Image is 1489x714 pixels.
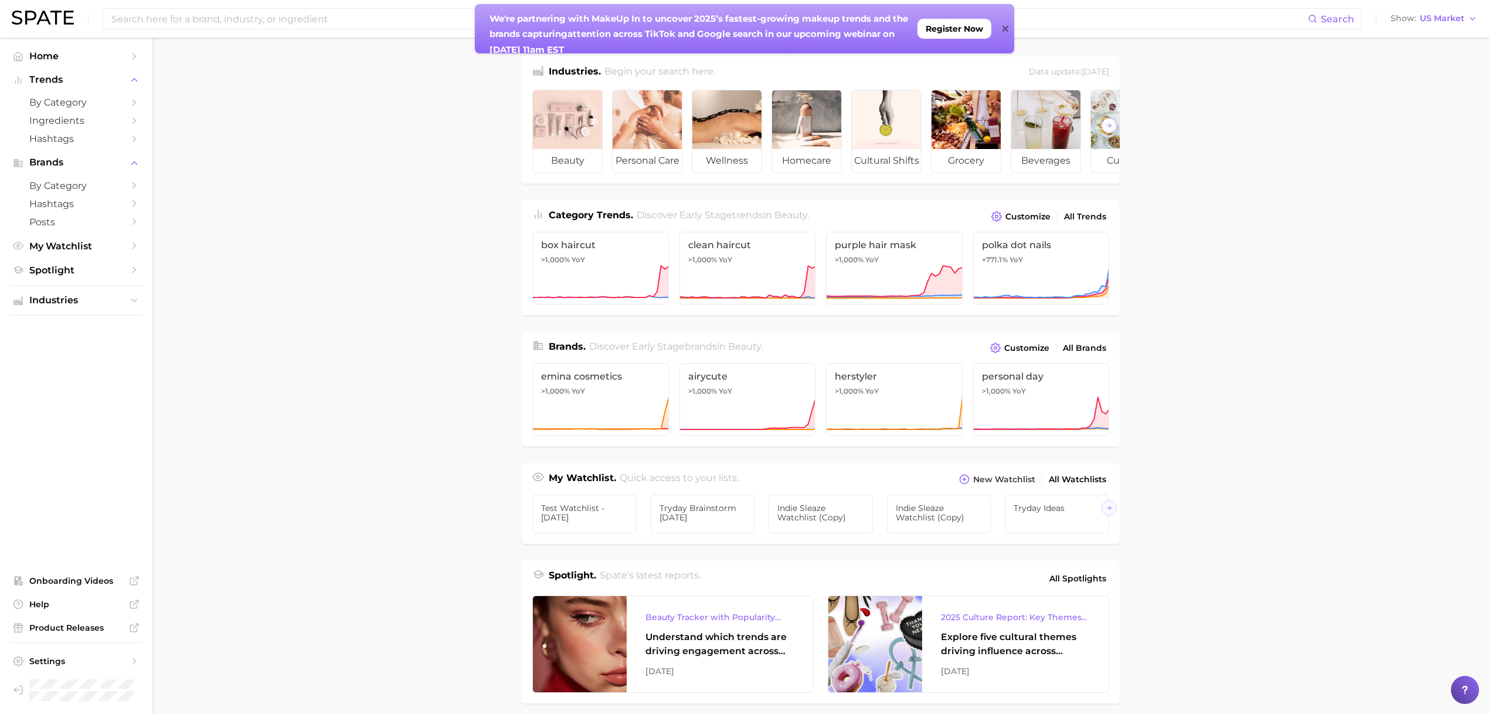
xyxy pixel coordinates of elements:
a: All Spotlights [1046,569,1109,588]
a: Tryday Brainstorm [DATE] [651,495,755,533]
span: >1,000% [835,387,864,395]
span: Search [1321,13,1354,25]
span: purple hair mask [835,239,954,251]
span: beverages [1011,149,1080,172]
a: Hashtags [9,195,143,213]
span: My Watchlist [29,241,123,252]
span: US Market [1420,15,1464,22]
a: Home [9,47,143,65]
span: >1,000% [541,255,570,264]
h2: Begin your search here. [604,65,715,80]
span: Customize [1004,343,1049,353]
span: Posts [29,216,123,228]
span: culinary [1091,149,1160,172]
span: by Category [29,180,123,191]
span: grocery [932,149,1001,172]
div: Explore five cultural themes driving influence across beauty, food, and pop culture. [941,630,1090,658]
a: personal care [612,90,682,173]
a: airycute>1,000% YoY [679,363,816,436]
a: culinary [1090,90,1161,173]
span: >1,000% [835,255,864,264]
a: Posts [9,213,143,231]
span: Ingredients [29,115,123,126]
a: My Watchlist [9,237,143,255]
span: Spotlight [29,265,123,276]
button: Brands [9,154,143,171]
span: Product Releases [29,622,123,633]
h2: Quick access to your lists. [620,471,739,488]
div: Data update: [DATE] [1029,65,1109,80]
span: Category Trends . [549,209,633,221]
span: YoY [572,255,585,265]
span: Brands . [549,341,586,352]
span: >1,000% [688,255,717,264]
span: YoY [572,387,585,396]
a: Help [9,595,143,613]
span: >1,000% [982,387,1011,395]
h1: Spotlight. [549,569,596,588]
span: beauty [774,209,807,221]
a: Spotlight [9,261,143,279]
span: clean haircut [688,239,807,251]
span: All Brands [1063,343,1106,353]
a: All Brands [1060,340,1109,356]
span: Brands [29,157,123,168]
button: Scroll Right [1102,500,1117,516]
span: Trends [29,75,123,85]
span: Settings [29,656,123,666]
a: Indie Sleaze Watchlist (copy) [887,495,991,533]
span: personal day [982,371,1101,382]
a: All Trends [1061,209,1109,225]
a: Indie Sleaze Watchlist (copy) [769,495,873,533]
button: Customize [988,208,1053,225]
a: grocery [931,90,1001,173]
span: Indie Sleaze Watchlist (copy) [777,503,864,522]
a: polka dot nails+771.1% YoY [973,232,1110,304]
span: YoY [1009,255,1023,265]
button: New Watchlist [956,471,1038,488]
span: YoY [1012,387,1026,396]
a: Tryday Ideas [1005,495,1109,533]
h2: Spate's latest reports. [600,569,701,588]
button: Scroll Right [1102,118,1117,133]
span: YoY [719,387,732,396]
span: by Category [29,97,123,108]
span: Hashtags [29,133,123,144]
span: Indie Sleaze Watchlist (copy) [896,503,983,522]
span: Help [29,599,123,610]
span: wellness [692,149,762,172]
span: Onboarding Videos [29,576,123,586]
span: beauty [728,341,761,352]
button: ShowUS Market [1388,11,1480,26]
a: Beauty Tracker with Popularity IndexUnderstand which trends are driving engagement across platfor... [532,595,814,693]
span: airycute [688,371,807,382]
a: by Category [9,93,143,111]
span: polka dot nails [982,239,1101,251]
span: Industries [29,295,123,306]
a: emina cosmetics>1,000% YoY [532,363,669,436]
a: box haircut>1,000% YoY [532,232,669,304]
input: Search here for a brand, industry, or ingredient [110,9,1308,29]
a: Product Releases [9,619,143,637]
button: Industries [9,292,143,309]
span: All Trends [1064,212,1106,222]
span: Home [29,50,123,62]
a: cultural shifts [851,90,922,173]
a: 2025 Culture Report: Key Themes That Are Shaping Consumer DemandExplore five cultural themes driv... [828,595,1109,693]
span: +771.1% [982,255,1008,264]
a: Log out. Currently logged in as Brennan McVicar with e-mail brennan@spate.nyc. [9,676,143,705]
span: homecare [772,149,841,172]
span: emina cosmetics [541,371,660,382]
span: personal care [613,149,682,172]
span: YoY [865,255,879,265]
span: cultural shifts [852,149,921,172]
a: Hashtags [9,130,143,148]
span: All Spotlights [1049,571,1106,586]
span: Hashtags [29,198,123,209]
span: >1,000% [688,387,717,395]
span: Test Watchlist - [DATE] [541,503,628,522]
span: >1,000% [541,387,570,395]
a: Onboarding Videos [9,572,143,590]
span: Customize [1005,212,1051,222]
a: homecare [771,90,842,173]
